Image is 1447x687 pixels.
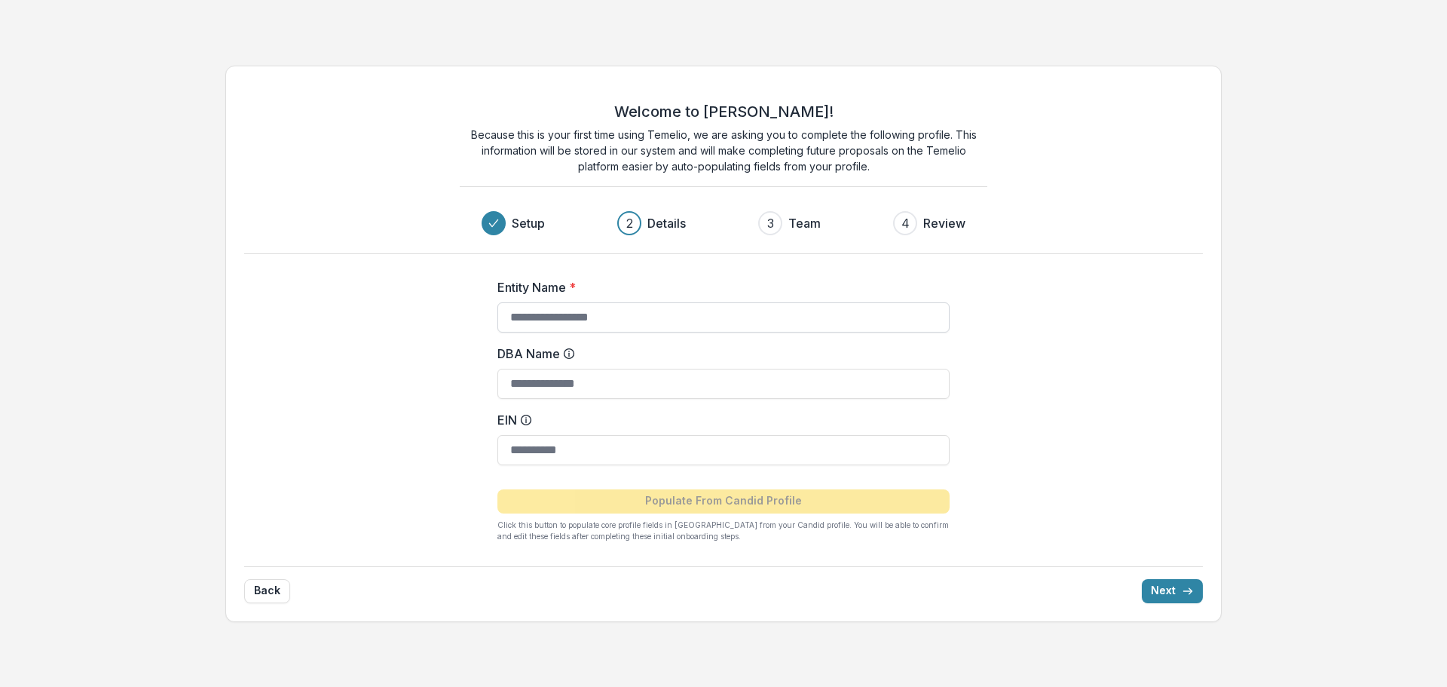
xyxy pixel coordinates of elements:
div: 2 [626,214,633,232]
label: EIN [497,411,941,429]
div: 4 [901,214,910,232]
h3: Review [923,214,965,232]
h3: Team [788,214,821,232]
button: Populate From Candid Profile [497,489,950,514]
p: Because this is your first time using Temelio, we are asking you to complete the following profil... [460,127,987,174]
p: Click this button to populate core profile fields in [GEOGRAPHIC_DATA] from your Candid profile. ... [497,520,950,542]
label: DBA Name [497,345,941,363]
h3: Setup [512,214,545,232]
h3: Details [647,214,686,232]
button: Back [244,579,290,603]
label: Entity Name [497,278,941,296]
button: Next [1142,579,1203,603]
h2: Welcome to [PERSON_NAME]! [614,103,834,121]
div: 3 [767,214,774,232]
div: Progress [482,211,965,235]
